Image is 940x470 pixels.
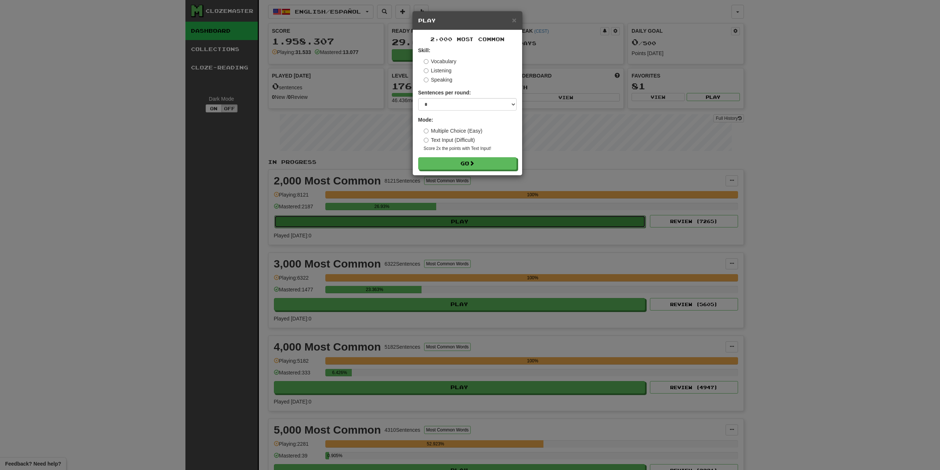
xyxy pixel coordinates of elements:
strong: Skill: [418,47,430,53]
input: Vocabulary [424,59,429,64]
strong: Mode: [418,117,433,123]
button: Close [512,16,516,24]
label: Vocabulary [424,58,456,65]
input: Listening [424,68,429,73]
label: Text Input (Difficult) [424,136,475,144]
label: Speaking [424,76,452,83]
button: Go [418,157,517,170]
input: Speaking [424,78,429,82]
h5: Play [418,17,517,24]
span: 2,000 Most Common [430,36,505,42]
span: × [512,16,516,24]
input: Multiple Choice (Easy) [424,129,429,133]
label: Multiple Choice (Easy) [424,127,482,134]
input: Text Input (Difficult) [424,138,429,143]
small: Score 2x the points with Text Input ! [424,146,517,152]
label: Sentences per round: [418,89,471,96]
label: Listening [424,67,452,74]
